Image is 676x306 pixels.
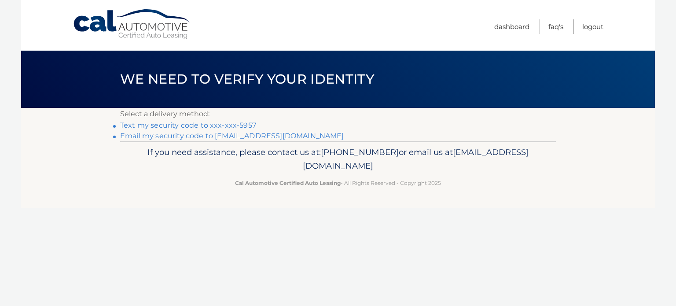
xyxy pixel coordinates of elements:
a: Logout [582,19,603,34]
a: Text my security code to xxx-xxx-5957 [120,121,256,129]
span: We need to verify your identity [120,71,374,87]
span: [PHONE_NUMBER] [321,147,399,157]
p: If you need assistance, please contact us at: or email us at [126,145,550,173]
a: Email my security code to [EMAIL_ADDRESS][DOMAIN_NAME] [120,132,344,140]
a: FAQ's [548,19,563,34]
p: Select a delivery method: [120,108,556,120]
strong: Cal Automotive Certified Auto Leasing [235,180,341,186]
a: Dashboard [494,19,529,34]
p: - All Rights Reserved - Copyright 2025 [126,178,550,188]
a: Cal Automotive [73,9,191,40]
